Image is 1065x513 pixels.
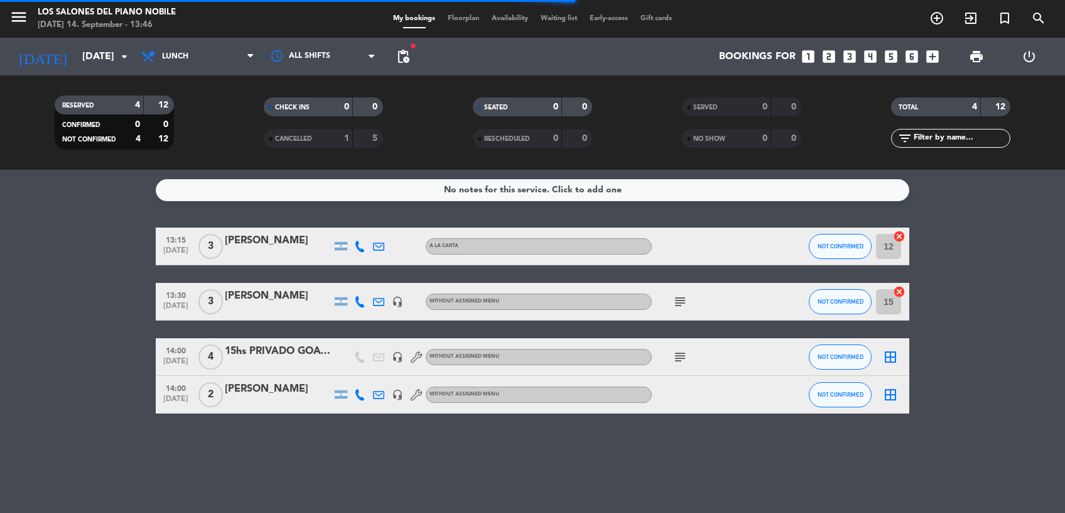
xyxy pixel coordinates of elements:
strong: 12 [158,101,171,109]
strong: 0 [582,134,590,143]
strong: 4 [972,102,977,111]
div: Los Salones del Piano Nobile [38,6,176,19]
div: [DATE] 14. September - 13:46 [38,19,176,31]
i: headset_mic [392,296,403,307]
strong: 0 [762,134,767,143]
span: RESCHEDULED [484,136,530,142]
span: 13:30 [160,287,192,302]
span: NOT CONFIRMED [818,353,863,360]
button: NOT CONFIRMED [809,234,872,259]
i: filter_list [897,131,912,146]
strong: 12 [995,102,1008,111]
strong: 0 [791,134,799,143]
span: [DATE] [160,246,192,261]
div: [PERSON_NAME] [225,233,332,249]
span: Without assigned menu [430,354,499,359]
span: Availability [485,15,534,22]
i: border_all [883,387,898,402]
strong: 0 [163,120,171,129]
div: [PERSON_NAME] [225,288,332,304]
i: looks_6 [904,48,920,65]
span: NOT CONFIRMED [818,298,863,305]
strong: 0 [582,102,590,111]
span: CONFIRMED [62,122,100,128]
span: CHECK INS [275,104,310,111]
span: [DATE] [160,395,192,409]
span: 3 [198,234,223,259]
span: NOT CONFIRMED [62,136,116,143]
button: NOT CONFIRMED [809,345,872,370]
div: 15hs PRIVADO GOAT + GNP [225,343,332,360]
span: [DATE] [160,357,192,372]
span: Early-access [583,15,634,22]
strong: 4 [135,101,140,109]
strong: 4 [136,135,141,143]
strong: 0 [135,120,140,129]
i: cancel [893,285,906,298]
strong: 0 [791,102,799,111]
span: Lunch [162,52,188,61]
button: NOT CONFIRMED [809,382,872,407]
div: LOG OUT [1003,38,1056,75]
span: Waiting list [534,15,583,22]
i: power_settings_new [1022,49,1037,64]
i: turned_in_not [997,11,1012,26]
span: 4 [198,345,223,370]
span: CANCELLED [275,136,312,142]
span: A LA CARTA [430,243,458,248]
i: cancel [893,230,906,243]
strong: 1 [344,134,349,143]
strong: 0 [344,102,349,111]
i: border_all [883,350,898,365]
i: looks_4 [862,48,878,65]
span: 14:00 [160,343,192,357]
span: TOTAL [899,104,918,111]
i: subject [673,294,688,309]
span: NO SHOW [693,136,725,142]
div: [PERSON_NAME] [225,381,332,397]
span: Gift cards [634,15,678,22]
i: looks_3 [841,48,858,65]
span: [DATE] [160,302,192,316]
i: arrow_drop_down [117,49,132,64]
input: Filter by name... [912,131,1010,145]
span: fiber_manual_record [409,42,417,50]
i: menu [9,8,28,26]
div: No notes for this service. Click to add one [444,183,622,197]
span: Bookings for [719,51,796,63]
span: NOT CONFIRMED [818,243,863,250]
strong: 0 [762,102,767,111]
i: looks_5 [883,48,899,65]
span: 2 [198,382,223,407]
i: add_circle_outline [929,11,944,26]
i: looks_two [821,48,837,65]
i: exit_to_app [963,11,978,26]
span: Floorplan [441,15,485,22]
strong: 0 [553,134,558,143]
span: 3 [198,289,223,314]
span: print [969,49,984,64]
span: My bookings [387,15,441,22]
button: NOT CONFIRMED [809,289,872,314]
span: Without assigned menu [430,392,499,397]
i: [DATE] [9,43,76,70]
strong: 0 [372,102,380,111]
span: 14:00 [160,380,192,395]
strong: 0 [553,102,558,111]
i: headset_mic [392,351,403,363]
i: headset_mic [392,389,403,400]
span: RESERVED [62,102,94,109]
span: SEATED [484,104,508,111]
button: menu [9,8,28,31]
span: SERVED [693,104,718,111]
span: NOT CONFIRMED [818,391,863,398]
span: Without assigned menu [430,299,499,304]
i: subject [673,350,688,365]
strong: 12 [158,135,171,143]
i: looks_one [800,48,816,65]
i: add_box [924,48,941,65]
i: search [1031,11,1046,26]
strong: 5 [372,134,380,143]
span: 13:15 [160,232,192,246]
span: pending_actions [396,49,411,64]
